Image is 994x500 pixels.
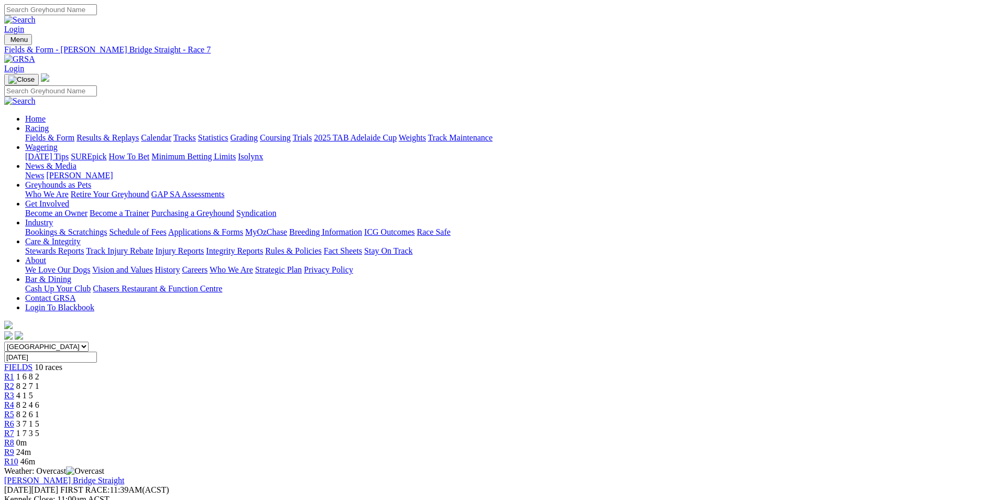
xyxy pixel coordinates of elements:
div: Industry [25,227,990,237]
a: Statistics [198,133,228,142]
a: SUREpick [71,152,106,161]
div: Greyhounds as Pets [25,190,990,199]
a: Who We Are [25,190,69,199]
a: Bar & Dining [25,275,71,284]
img: logo-grsa-white.png [41,73,49,82]
a: R7 [4,429,14,438]
span: [DATE] [4,485,58,494]
a: R5 [4,410,14,419]
img: Search [4,15,36,25]
span: 1 6 8 2 [16,372,39,381]
a: News [25,171,44,180]
a: Rules & Policies [265,246,322,255]
a: Privacy Policy [304,265,353,274]
a: [PERSON_NAME] Bridge Straight [4,476,124,485]
span: 11:39AM(ACST) [60,485,169,494]
a: Stay On Track [364,246,412,255]
a: Stewards Reports [25,246,84,255]
span: Weather: Overcast [4,466,104,475]
a: Grading [231,133,258,142]
a: Fact Sheets [324,246,362,255]
img: Close [8,75,35,84]
a: Wagering [25,143,58,151]
a: ICG Outcomes [364,227,414,236]
a: We Love Our Dogs [25,265,90,274]
a: Get Involved [25,199,69,208]
span: 10 races [35,363,62,372]
a: How To Bet [109,152,150,161]
img: GRSA [4,55,35,64]
img: Overcast [66,466,104,476]
a: R6 [4,419,14,428]
a: Coursing [260,133,291,142]
span: 4 1 5 [16,391,33,400]
span: Menu [10,36,28,44]
span: 3 7 1 5 [16,419,39,428]
a: Calendar [141,133,171,142]
a: Purchasing a Greyhound [151,209,234,218]
a: Care & Integrity [25,237,81,246]
a: GAP SA Assessments [151,190,225,199]
span: 1 7 3 5 [16,429,39,438]
a: Isolynx [238,152,263,161]
span: FIRST RACE: [60,485,110,494]
img: twitter.svg [15,331,23,340]
div: About [25,265,990,275]
span: 0m [16,438,27,447]
a: Fields & Form [25,133,74,142]
a: [PERSON_NAME] [46,171,113,180]
a: R10 [4,457,18,466]
a: Integrity Reports [206,246,263,255]
span: 8 2 4 6 [16,400,39,409]
a: Chasers Restaurant & Function Centre [93,284,222,293]
a: Become an Owner [25,209,88,218]
span: R3 [4,391,14,400]
button: Toggle navigation [4,74,39,85]
a: Contact GRSA [25,294,75,302]
a: Track Maintenance [428,133,493,142]
a: Breeding Information [289,227,362,236]
div: Get Involved [25,209,990,218]
button: Toggle navigation [4,34,32,45]
a: Who We Are [210,265,253,274]
a: About [25,256,46,265]
a: Syndication [236,209,276,218]
a: Schedule of Fees [109,227,166,236]
div: Racing [25,133,990,143]
a: Cash Up Your Club [25,284,91,293]
a: Injury Reports [155,246,204,255]
a: Bookings & Scratchings [25,227,107,236]
span: 24m [16,448,31,456]
a: R9 [4,448,14,456]
a: Greyhounds as Pets [25,180,91,189]
a: Minimum Betting Limits [151,152,236,161]
a: Fields & Form - [PERSON_NAME] Bridge Straight - Race 7 [4,45,990,55]
a: Vision and Values [92,265,152,274]
a: Industry [25,218,53,227]
span: [DATE] [4,485,31,494]
a: R8 [4,438,14,447]
div: Wagering [25,152,990,161]
a: Retire Your Greyhound [71,190,149,199]
a: Results & Replays [77,133,139,142]
a: Race Safe [417,227,450,236]
div: News & Media [25,171,990,180]
a: R1 [4,372,14,381]
a: Login To Blackbook [25,303,94,312]
a: Tracks [173,133,196,142]
a: Weights [399,133,426,142]
a: [DATE] Tips [25,152,69,161]
a: Strategic Plan [255,265,302,274]
a: R4 [4,400,14,409]
input: Search [4,85,97,96]
a: R2 [4,382,14,390]
a: Become a Trainer [90,209,149,218]
a: Login [4,64,24,73]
